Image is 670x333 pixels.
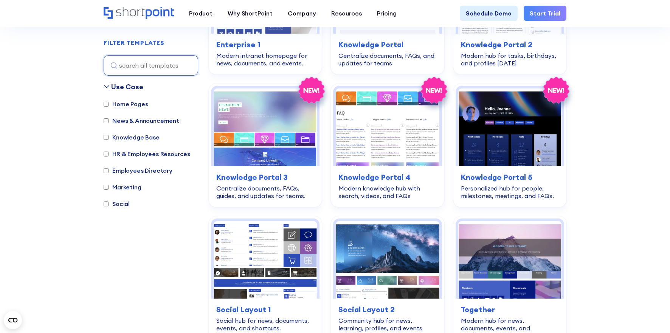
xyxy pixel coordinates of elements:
div: Pricing [377,9,397,18]
h3: Social Layout 2 [338,304,436,315]
div: Community hub for news, learning, profiles, and events [338,317,436,332]
input: Home Pages [104,102,109,107]
div: Social hub for news, documents, events, and shortcuts. [216,317,314,332]
label: Employees Directory [104,166,172,175]
h3: Enterprise 1 [216,39,314,50]
iframe: Chat Widget [534,245,670,333]
h2: FILTER TEMPLATES [104,40,164,46]
div: Why ShortPoint [228,9,273,18]
h3: Knowledge Portal 2 [461,39,559,50]
h3: Knowledge Portal 4 [338,172,436,183]
h3: Knowledge Portal 3 [216,172,314,183]
h3: Knowledge Portal 5 [461,172,559,183]
img: Intranet homepage template: Modern hub for news, documents, events, and shortcuts. [458,221,561,299]
a: best SharePoint template for knowledge base: Centralize documents, FAQs, guides, and updates for ... [209,84,322,207]
input: Marketing [104,185,109,190]
label: Social [104,199,130,208]
a: sharepoint wiki template: Modern knowledge hub with search, videos, and FAQsKnowledge Portal 4Mod... [331,84,444,207]
input: Knowledge Base [104,135,109,140]
div: Modern intranet homepage for news, documents, and events. [216,52,314,67]
a: Resources [324,6,369,21]
div: Modern hub for tasks, birthdays, and profiles [DATE] [461,52,559,67]
div: Resources [331,9,362,18]
a: Start Trial [524,6,566,21]
h3: Together [461,304,559,315]
h3: Knowledge Portal [338,39,436,50]
div: Centralize documents, FAQs, and updates for teams [338,52,436,67]
label: News & Announcement [104,116,179,125]
div: Modern knowledge hub with search, videos, and FAQs [338,184,436,200]
img: best SharePoint template for knowledge base: Centralize documents, FAQs, guides, and updates for ... [214,88,317,166]
input: Employees Directory [104,168,109,173]
img: sharepoint wiki template: Modern knowledge hub with search, videos, and FAQs [336,88,439,166]
input: HR & Employees Resources [104,152,109,156]
img: SharePoint profile page: Personalized hub for people, milestones, meetings, and FAQs. [458,88,561,166]
h3: Social Layout 1 [216,304,314,315]
label: Marketing [104,183,141,192]
a: SharePoint profile page: Personalized hub for people, milestones, meetings, and FAQs.Knowledge Po... [453,84,566,207]
div: Product [189,9,212,18]
a: Home [104,7,174,20]
a: Schedule Demo [460,6,518,21]
img: SharePoint community site: Community hub for news, learning, profiles, and events [336,221,439,299]
a: Company [280,6,324,21]
div: Use Case [111,82,143,92]
input: Social [104,201,109,206]
label: Knowledge Base [104,133,160,142]
input: News & Announcement [104,118,109,123]
div: Company [288,9,316,18]
div: Personalized hub for people, milestones, meetings, and FAQs. [461,184,559,200]
a: Product [181,6,220,21]
img: SharePoint social intranet template: Social hub for news, documents, events, and shortcuts. [214,221,317,299]
a: Why ShortPoint [220,6,280,21]
button: Open CMP widget [4,311,22,329]
a: Pricing [369,6,404,21]
label: HR & Employees Resources [104,149,190,158]
input: search all templates [104,55,198,76]
label: Home Pages [104,99,148,108]
div: Centralize documents, FAQs, guides, and updates for teams. [216,184,314,200]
